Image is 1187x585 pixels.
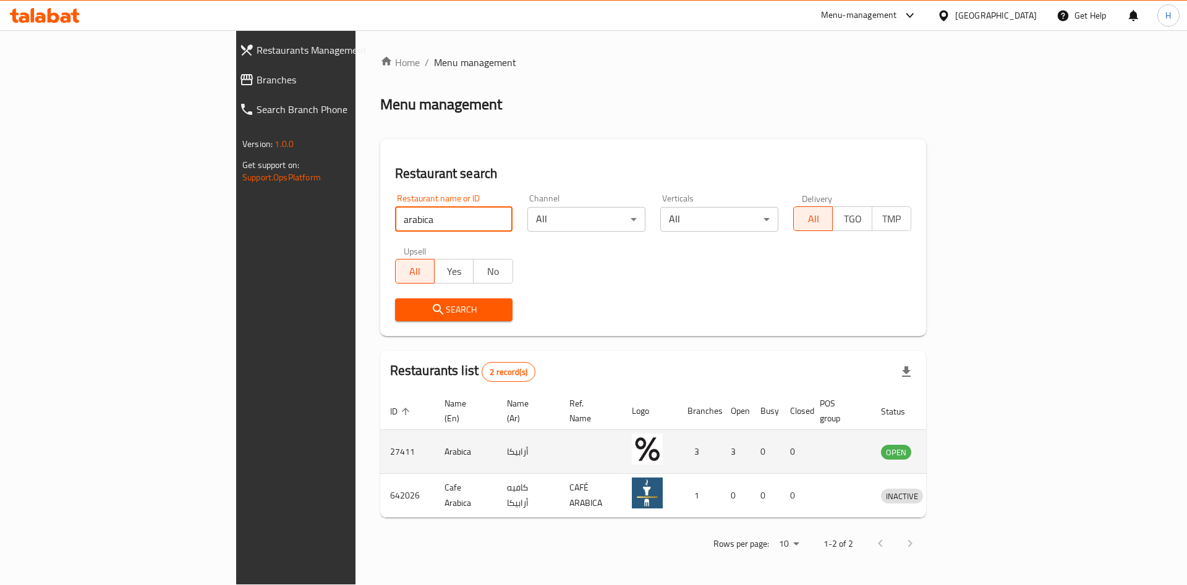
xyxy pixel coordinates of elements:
[802,194,833,203] label: Delivery
[435,430,497,474] td: Arabica
[891,357,921,387] div: Export file
[390,361,535,382] h2: Restaurants list
[229,35,435,65] a: Restaurants Management
[721,392,751,430] th: Open
[881,445,911,460] span: OPEN
[479,263,508,280] span: No
[507,396,545,426] span: Name (Ar)
[877,210,906,228] span: TMP
[395,298,513,321] button: Search
[434,55,516,70] span: Menu management
[527,207,645,232] div: All
[257,43,425,57] span: Restaurants Management
[751,430,780,474] td: 0
[955,9,1037,22] div: [GEOGRAPHIC_DATA]
[780,392,810,430] th: Closed
[793,206,833,231] button: All
[497,474,559,518] td: كافيه أرابيكا
[405,302,503,318] span: Search
[569,396,607,426] span: Ref. Name
[774,535,804,553] div: Rows per page:
[881,404,921,419] span: Status
[881,445,911,460] div: OPEN
[242,157,299,173] span: Get support on:
[660,207,778,232] div: All
[395,259,435,284] button: All
[395,164,911,183] h2: Restaurant search
[820,396,856,426] span: POS group
[799,210,828,228] span: All
[482,362,535,382] div: Total records count
[1165,9,1171,22] span: H
[632,478,663,508] img: Cafe Arabica
[435,474,497,518] td: Cafe Arabica
[445,396,482,426] span: Name (En)
[229,65,435,95] a: Branches
[678,430,721,474] td: 3
[274,136,294,152] span: 1.0.0
[622,392,678,430] th: Logo
[229,95,435,124] a: Search Branch Phone
[434,259,474,284] button: Yes
[721,474,751,518] td: 0
[881,489,923,503] span: INACTIVE
[780,430,810,474] td: 0
[401,263,430,280] span: All
[872,206,911,231] button: TMP
[838,210,867,228] span: TGO
[780,474,810,518] td: 0
[823,536,853,552] p: 1-2 of 2
[440,263,469,280] span: Yes
[721,430,751,474] td: 3
[380,55,926,70] nav: breadcrumb
[751,474,780,518] td: 0
[242,169,321,185] a: Support.OpsPlatform
[390,404,414,419] span: ID
[559,474,622,518] td: CAFÉ ARABICA
[482,366,535,378] span: 2 record(s)
[404,246,427,255] label: Upsell
[473,259,513,284] button: No
[395,207,513,232] input: Search for restaurant name or ID..
[678,392,721,430] th: Branches
[832,206,872,231] button: TGO
[497,430,559,474] td: أرابيكا
[678,474,721,518] td: 1
[632,434,663,465] img: Arabica
[713,536,769,552] p: Rows per page:
[380,95,502,114] h2: Menu management
[380,392,981,518] table: enhanced table
[242,136,273,152] span: Version:
[257,72,425,87] span: Branches
[257,102,425,117] span: Search Branch Phone
[751,392,780,430] th: Busy
[821,8,897,23] div: Menu-management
